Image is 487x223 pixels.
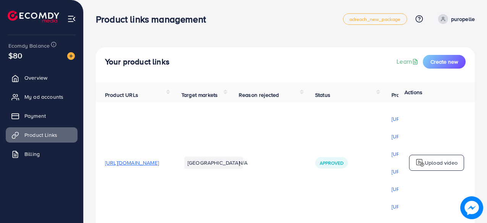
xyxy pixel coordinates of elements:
[8,42,50,50] span: Ecomdy Balance
[435,14,475,24] a: puropelle
[425,158,458,167] p: Upload video
[343,13,407,25] a: adreach_new_package
[451,14,475,24] p: puropelle
[24,112,46,120] span: Payment
[416,158,425,167] img: logo
[6,108,78,124] a: Payment
[105,91,138,99] span: Product URLs
[8,50,22,61] span: $80
[392,91,425,99] span: Product video
[67,14,76,23] img: menu
[96,14,212,25] h3: Product links management
[105,57,170,67] h4: Your product links
[315,91,330,99] span: Status
[392,149,445,159] p: [URL][DOMAIN_NAME]
[67,52,75,60] img: image
[392,184,445,194] p: [URL][DOMAIN_NAME]
[8,11,59,22] img: logo
[184,157,243,169] li: [GEOGRAPHIC_DATA]
[24,131,57,139] span: Product Links
[24,150,40,158] span: Billing
[349,17,401,22] span: adreach_new_package
[181,91,218,99] span: Target markets
[430,58,458,66] span: Create new
[423,55,466,69] button: Create new
[6,89,78,104] a: My ad accounts
[392,132,445,141] p: [URL][DOMAIN_NAME]
[24,93,63,101] span: My ad accounts
[460,196,483,219] img: image
[239,91,279,99] span: Reason rejected
[396,57,420,66] a: Learn
[105,159,159,167] span: [URL][DOMAIN_NAME]
[404,88,422,96] span: Actions
[392,114,445,124] p: [URL][DOMAIN_NAME]
[24,74,47,82] span: Overview
[239,159,248,167] span: N/A
[392,202,445,211] p: [URL][DOMAIN_NAME]
[6,127,78,143] a: Product Links
[320,160,343,166] span: Approved
[6,70,78,85] a: Overview
[6,146,78,162] a: Billing
[392,167,445,176] p: [URL][DOMAIN_NAME]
